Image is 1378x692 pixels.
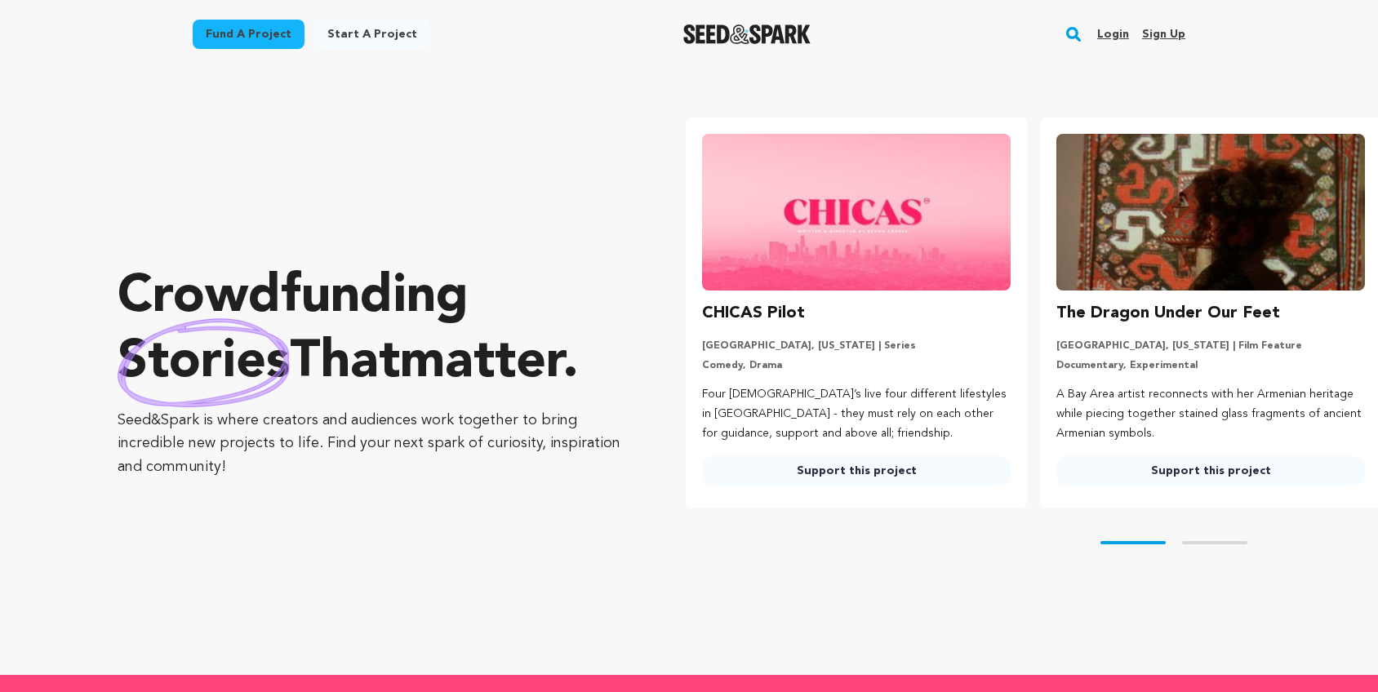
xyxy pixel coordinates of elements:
p: Documentary, Experimental [1056,359,1365,372]
p: A Bay Area artist reconnects with her Armenian heritage while piecing together stained glass frag... [1056,385,1365,443]
p: [GEOGRAPHIC_DATA], [US_STATE] | Film Feature [1056,339,1365,353]
p: Comedy, Drama [702,359,1011,372]
h3: The Dragon Under Our Feet [1056,300,1280,326]
a: Support this project [1056,456,1365,486]
a: Sign up [1142,21,1185,47]
a: Login [1097,21,1129,47]
a: Support this project [702,456,1011,486]
img: hand sketched image [118,318,290,407]
p: Crowdfunding that . [118,265,620,396]
p: Seed&Spark is where creators and audiences work together to bring incredible new projects to life... [118,409,620,479]
img: CHICAS Pilot image [702,134,1011,291]
h3: CHICAS Pilot [702,300,805,326]
img: Seed&Spark Logo Dark Mode [683,24,811,44]
span: matter [400,337,562,389]
a: Seed&Spark Homepage [683,24,811,44]
p: Four [DEMOGRAPHIC_DATA]’s live four different lifestyles in [GEOGRAPHIC_DATA] - they must rely on... [702,385,1011,443]
p: [GEOGRAPHIC_DATA], [US_STATE] | Series [702,339,1011,353]
a: Start a project [314,20,430,49]
img: The Dragon Under Our Feet image [1056,134,1365,291]
a: Fund a project [193,20,304,49]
